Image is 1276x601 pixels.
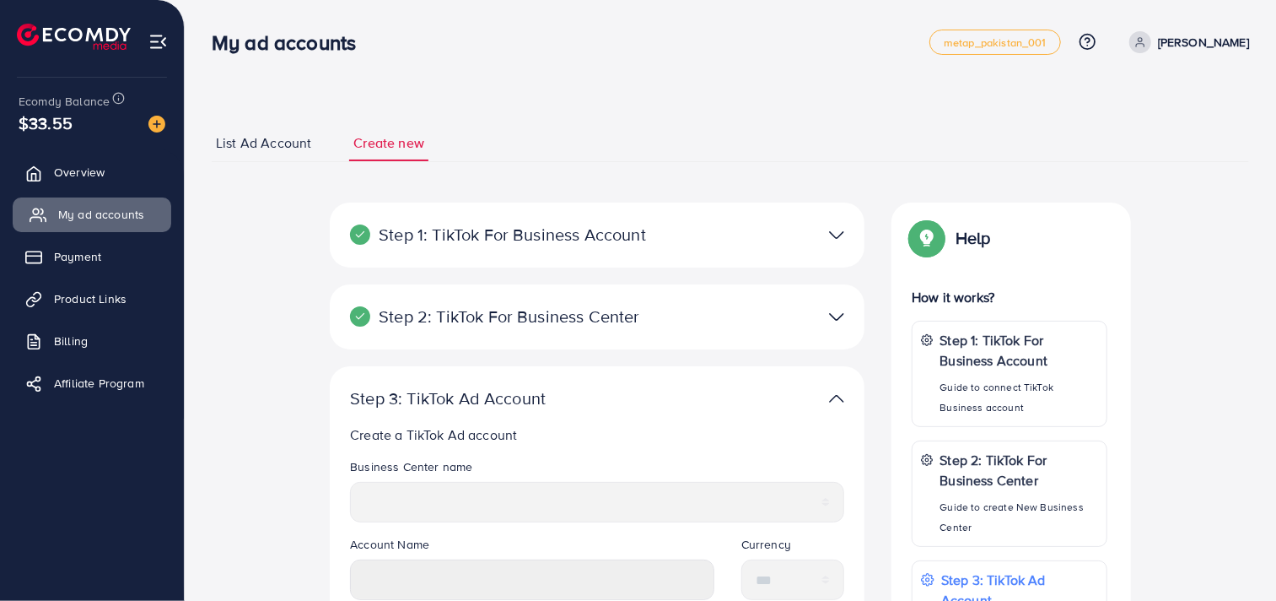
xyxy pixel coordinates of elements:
[212,30,369,55] h3: My ad accounts
[741,536,845,560] legend: Currency
[19,93,110,110] span: Ecomdy Balance
[912,287,1107,307] p: How it works?
[13,240,171,273] a: Payment
[944,37,1047,48] span: metap_pakistan_001
[350,388,670,409] p: Step 3: TikTok Ad Account
[940,377,1098,418] p: Guide to connect TikTok Business account
[54,333,88,349] span: Billing
[148,32,168,51] img: menu
[829,223,844,247] img: TikTok partner
[13,155,171,189] a: Overview
[216,133,311,153] span: List Ad Account
[350,458,844,482] legend: Business Center name
[829,305,844,329] img: TikTok partner
[13,324,171,358] a: Billing
[1204,525,1263,588] iframe: Chat
[956,228,991,248] p: Help
[940,330,1098,371] p: Step 1: TikTok For Business Account
[350,536,714,560] legend: Account Name
[54,164,105,181] span: Overview
[940,450,1098,490] p: Step 2: TikTok For Business Center
[13,366,171,400] a: Affiliate Program
[58,206,144,223] span: My ad accounts
[54,375,144,392] span: Affiliate Program
[350,225,670,245] p: Step 1: TikTok For Business Account
[148,116,165,133] img: image
[13,198,171,231] a: My ad accounts
[353,133,424,153] span: Create new
[829,387,844,411] img: TikTok partner
[1123,31,1249,53] a: [PERSON_NAME]
[17,24,131,50] img: logo
[350,306,670,327] p: Step 2: TikTok For Business Center
[1158,32,1249,52] p: [PERSON_NAME]
[350,425,851,445] p: Create a TikTok Ad account
[940,497,1098,538] p: Guide to create New Business Center
[19,111,73,135] span: $33.55
[13,282,171,316] a: Product Links
[929,30,1061,55] a: metap_pakistan_001
[54,248,101,265] span: Payment
[54,290,127,307] span: Product Links
[912,223,942,253] img: Popup guide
